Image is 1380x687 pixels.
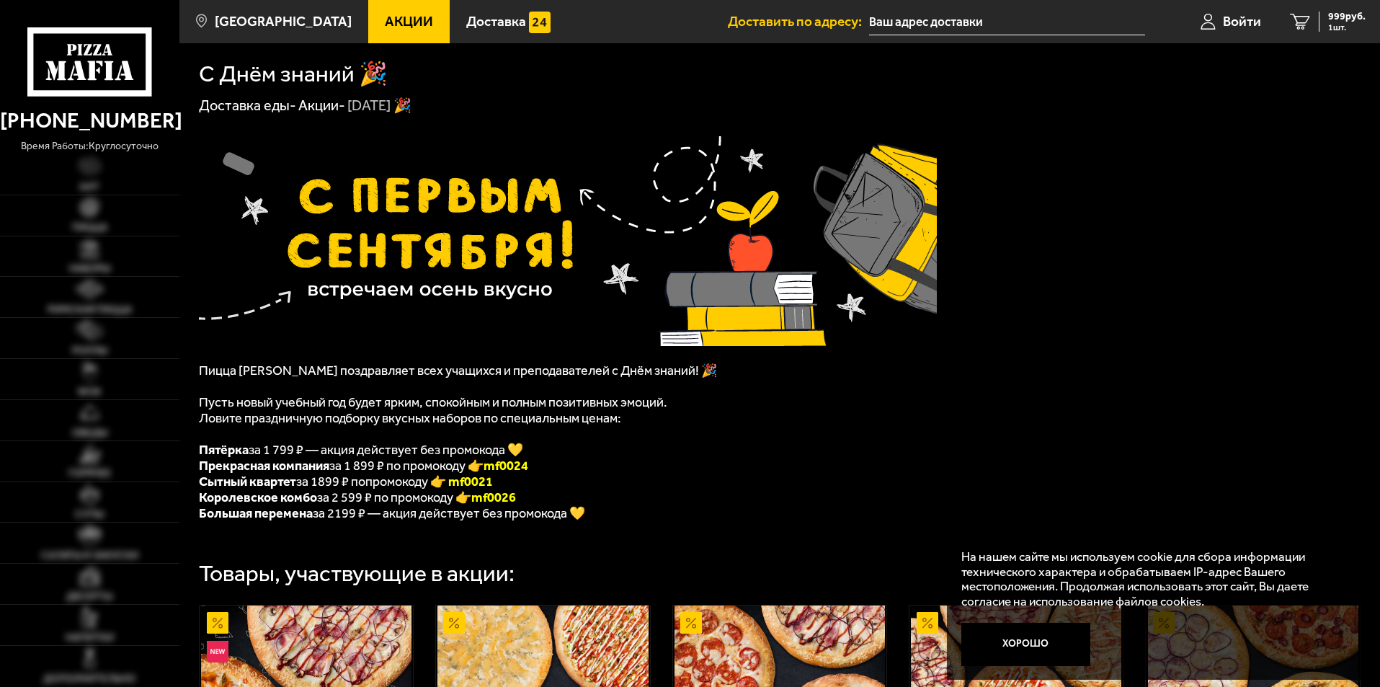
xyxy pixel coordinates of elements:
span: Хит [79,182,99,192]
div: [DATE] 🎉 [347,97,411,115]
a: Акции- [298,97,345,114]
span: за 1 799 ₽ — акция действует без промокода 💛 [199,442,523,458]
span: за 1899 ₽ попромокоду 👉 [199,474,493,489]
span: Ловите праздничную подборку вкусных наборов по специальным ценам: [199,410,621,426]
img: 1024x1024 [199,130,937,346]
font: mf0026 [471,489,516,505]
span: Доставка [466,14,526,28]
font: за 2199 ₽ — акция действует без промокода 💛 [199,505,585,521]
b: Сытный квартет [199,474,296,489]
font: mf0021 [448,474,493,489]
span: за 2 599 ₽ по промокоду 👉 [199,489,516,505]
span: Римская пицца [48,305,132,315]
p: На нашем сайте мы используем cookie для сбора информации технического характера и обрабатываем IP... [961,549,1338,609]
span: Пицца [PERSON_NAME] поздравляет всех учащихся и преподавателей с Днём знаний! 🎉 [199,363,717,378]
b: Большая перемена [199,505,313,521]
img: 15daf4d41897b9f0e9f617042186c801.svg [529,12,551,33]
b: Пятёрка [199,442,249,458]
a: Доставка еды- [199,97,296,114]
span: Акции [385,14,433,28]
span: Войти [1223,14,1261,28]
button: Хорошо [961,623,1091,666]
input: Ваш адрес доставки [869,9,1145,35]
b: Прекрасная компания [199,458,329,474]
span: Роллы [72,346,107,356]
span: Наборы [69,264,110,274]
span: 1 шт. [1328,23,1366,32]
span: Горячее [68,469,111,479]
span: за 1 899 ₽ по промокоду 👉 [199,458,528,474]
span: Дополнительно [43,674,135,684]
h1: С Днём знаний 🎉 [199,63,388,86]
span: [GEOGRAPHIC_DATA] [215,14,352,28]
img: Акционный [917,612,938,634]
span: Салаты и закуски [41,551,138,561]
font: mf0024 [484,458,528,474]
img: Акционный [443,612,465,634]
span: Пусть новый учебный год будет ярким, спокойным и полным позитивных эмоций. [199,394,667,410]
span: 999 руб. [1328,12,1366,22]
span: Обеды [72,428,107,438]
span: Десерты [66,592,112,602]
img: Новинка [207,641,228,662]
img: Акционный [680,612,702,634]
span: Супы [75,510,104,520]
div: Товары, участвующие в акции: [199,562,515,585]
img: Акционный [207,612,228,634]
b: Королевское комбо [199,489,317,505]
span: Доставить по адресу: [728,14,869,28]
span: Напитки [66,633,114,643]
span: Пицца [72,223,107,233]
span: WOK [78,387,102,397]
